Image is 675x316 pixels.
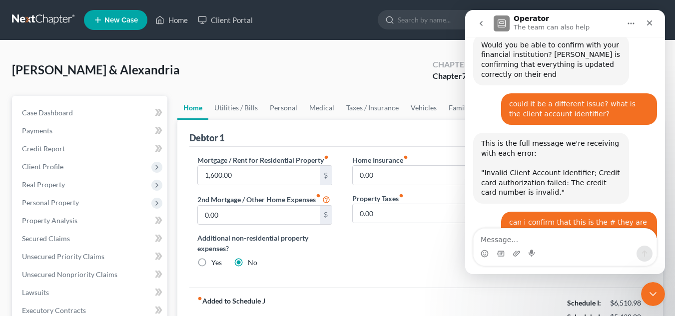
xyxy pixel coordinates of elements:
[14,140,167,158] a: Credit Report
[22,288,49,297] span: Lawsuits
[197,233,333,254] label: Additional non-residential property expenses?
[14,122,167,140] a: Payments
[303,96,340,120] a: Medical
[403,155,408,160] i: fiber_manual_record
[353,166,475,185] input: --
[198,206,320,225] input: --
[433,59,469,70] div: Chapter
[352,155,408,165] label: Home Insurance
[610,298,643,308] div: $6,510.98
[22,306,86,315] span: Executory Contracts
[353,204,475,223] input: --
[22,270,117,279] span: Unsecured Nonpriority Claims
[150,11,193,29] a: Home
[641,282,665,306] iframe: Intercom live chat
[352,193,404,204] label: Property Taxes
[14,266,167,284] a: Unsecured Nonpriority Claims
[462,71,467,80] span: 7
[189,132,224,144] div: Debtor 1
[22,162,63,171] span: Client Profile
[193,11,258,29] a: Client Portal
[324,155,329,160] i: fiber_manual_record
[14,284,167,302] a: Lawsuits
[12,62,180,77] span: [PERSON_NAME] & Alexandria
[22,126,52,135] span: Payments
[177,96,208,120] a: Home
[14,104,167,122] a: Case Dashboard
[104,16,138,24] span: New Case
[465,10,665,274] iframe: Intercom live chat
[320,206,332,225] div: $
[22,180,65,189] span: Real Property
[197,193,330,205] label: 2nd Mortgage / Other Home Expenses
[208,96,264,120] a: Utilities / Bills
[22,216,77,225] span: Property Analysis
[405,96,443,120] a: Vehicles
[316,193,321,198] i: fiber_manual_record
[567,299,601,307] strong: Schedule I:
[211,258,222,268] label: Yes
[198,166,320,185] input: --
[22,252,104,261] span: Unsecured Priority Claims
[197,155,329,165] label: Mortgage / Rent for Residential Property
[320,166,332,185] div: $
[14,230,167,248] a: Secured Claims
[248,258,257,268] label: No
[399,193,404,198] i: fiber_manual_record
[14,212,167,230] a: Property Analysis
[443,96,476,120] a: Family
[22,144,65,153] span: Credit Report
[22,108,73,117] span: Case Dashboard
[398,10,489,29] input: Search by name...
[22,198,79,207] span: Personal Property
[264,96,303,120] a: Personal
[22,234,70,243] span: Secured Claims
[197,296,202,301] i: fiber_manual_record
[433,70,469,82] div: Chapter
[340,96,405,120] a: Taxes / Insurance
[14,248,167,266] a: Unsecured Priority Claims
